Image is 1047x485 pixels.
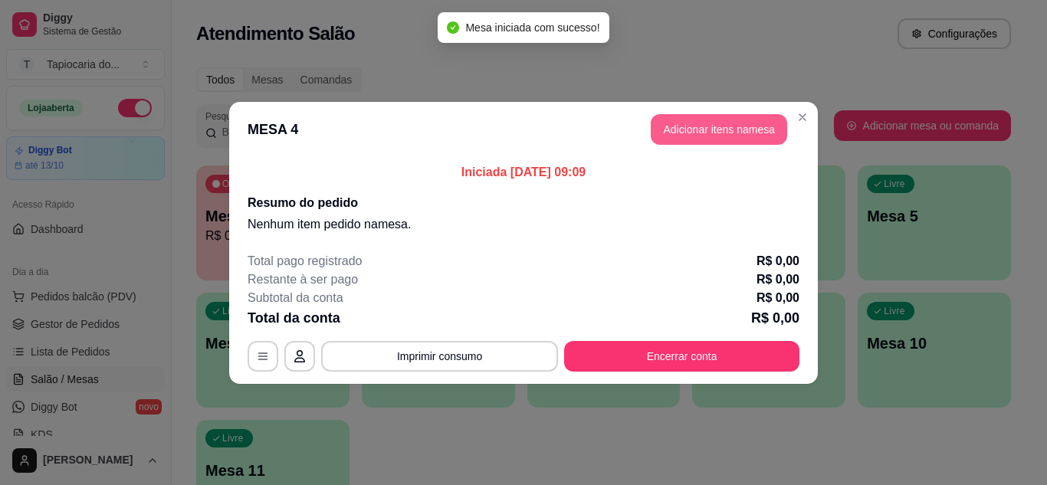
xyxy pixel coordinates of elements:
[465,21,599,34] span: Mesa iniciada com sucesso!
[248,252,362,270] p: Total pago registrado
[248,163,799,182] p: Iniciada [DATE] 09:09
[321,341,558,372] button: Imprimir consumo
[564,341,799,372] button: Encerrar conta
[248,270,358,289] p: Restante à ser pago
[751,307,799,329] p: R$ 0,00
[248,215,799,234] p: Nenhum item pedido na mesa .
[447,21,459,34] span: check-circle
[248,289,343,307] p: Subtotal da conta
[757,252,799,270] p: R$ 0,00
[790,105,815,129] button: Close
[757,270,799,289] p: R$ 0,00
[229,102,818,157] header: MESA 4
[248,307,340,329] p: Total da conta
[757,289,799,307] p: R$ 0,00
[651,114,787,145] button: Adicionar itens namesa
[248,194,799,212] h2: Resumo do pedido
